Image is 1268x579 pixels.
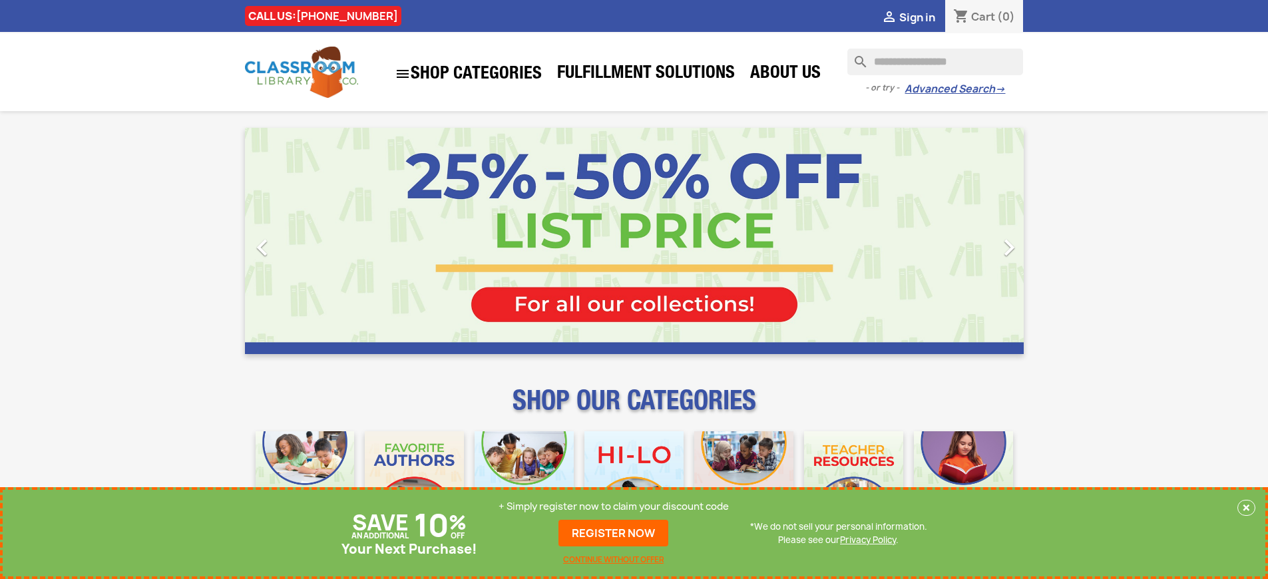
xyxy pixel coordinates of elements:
span: Cart [971,9,995,24]
a: [PHONE_NUMBER] [296,9,398,23]
img: CLC_Dyslexia_Mobile.jpg [914,431,1013,530]
a: SHOP CATEGORIES [388,59,548,89]
a: Next [907,128,1024,354]
span: - or try - [865,81,905,95]
span: (0) [997,9,1015,24]
i:  [992,231,1026,264]
img: CLC_Bulk_Mobile.jpg [256,431,355,530]
i:  [395,66,411,82]
img: CLC_Teacher_Resources_Mobile.jpg [804,431,903,530]
img: CLC_Phonics_And_Decodables_Mobile.jpg [475,431,574,530]
a: Fulfillment Solutions [550,61,741,88]
img: Classroom Library Company [245,47,358,98]
a: About Us [743,61,827,88]
input: Search [847,49,1023,75]
span: → [995,83,1005,96]
i:  [246,231,279,264]
img: CLC_Fiction_Nonfiction_Mobile.jpg [694,431,793,530]
img: CLC_Favorite_Authors_Mobile.jpg [365,431,464,530]
div: CALL US: [245,6,401,26]
a: Previous [245,128,362,354]
i:  [881,10,897,26]
ul: Carousel container [245,128,1024,354]
img: CLC_HiLo_Mobile.jpg [584,431,684,530]
span: Sign in [899,10,935,25]
i: search [847,49,863,65]
p: SHOP OUR CATEGORIES [245,397,1024,421]
a: Advanced Search→ [905,83,1005,96]
i: shopping_cart [953,9,969,25]
a:  Sign in [881,10,935,25]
